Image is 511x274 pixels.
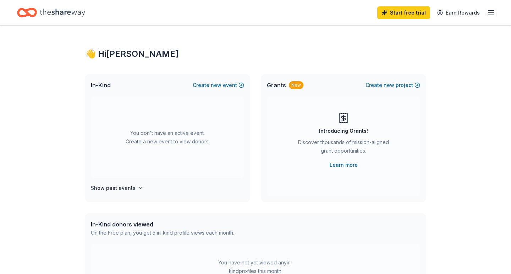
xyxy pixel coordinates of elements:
[319,127,368,135] div: Introducing Grants!
[91,184,136,192] h4: Show past events
[295,138,392,158] div: Discover thousands of mission-aligned grant opportunities.
[211,81,221,89] span: new
[267,81,286,89] span: Grants
[91,97,244,178] div: You don't have an active event. Create a new event to view donors.
[193,81,244,89] button: Createnewevent
[17,4,85,21] a: Home
[384,81,394,89] span: new
[377,6,430,19] a: Start free trial
[91,220,234,229] div: In-Kind donors viewed
[289,81,303,89] div: New
[330,161,358,169] a: Learn more
[91,81,111,89] span: In-Kind
[433,6,484,19] a: Earn Rewards
[85,48,426,60] div: 👋 Hi [PERSON_NAME]
[91,229,234,237] div: On the Free plan, you get 5 in-kind profile views each month.
[91,184,143,192] button: Show past events
[366,81,420,89] button: Createnewproject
